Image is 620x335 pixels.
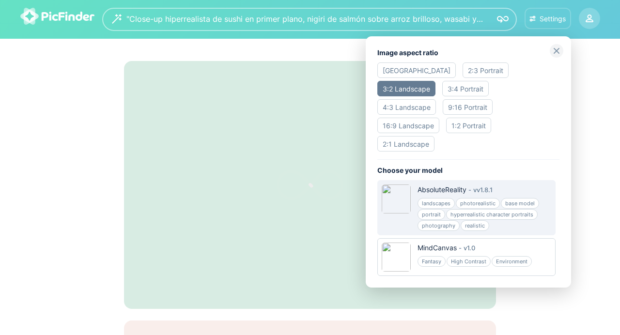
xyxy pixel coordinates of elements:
div: 4:3 Landscape [377,99,436,115]
div: MindCanvas [418,243,457,253]
div: High Contrast [447,256,491,267]
img: close-grey.svg [550,44,563,58]
img: 6563a2d355b76-2048x2048.jpg [382,243,411,272]
div: Choose your model [377,166,559,175]
div: 16:9 Landscape [377,118,439,133]
div: 3:2 Landscape [377,81,435,96]
div: landscapes [418,198,455,209]
div: 3:4 Portrait [442,81,489,96]
div: 2:3 Portrait [463,62,509,78]
div: hyperrealistic character portraits [446,209,538,220]
div: portrait [418,209,445,220]
img: 68361c9274fc8-1200x1509.jpg [382,184,411,213]
div: 2:1 Landscape [377,136,434,152]
div: realistic [461,220,489,231]
div: photography [418,220,460,231]
div: base model [501,198,539,209]
div: Fantasy [418,256,446,267]
div: - [466,185,473,195]
div: photorealistic [456,198,500,209]
div: Environment [492,256,532,267]
div: 9:16 Portrait [443,99,493,115]
div: Image aspect ratio [377,48,559,58]
div: v 1.0 [464,243,475,253]
div: 1:2 Portrait [446,118,491,133]
div: v v1.8.1 [473,185,493,195]
div: AbsoluteReality [418,185,466,195]
div: [GEOGRAPHIC_DATA] [377,62,456,78]
div: - [457,243,464,253]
